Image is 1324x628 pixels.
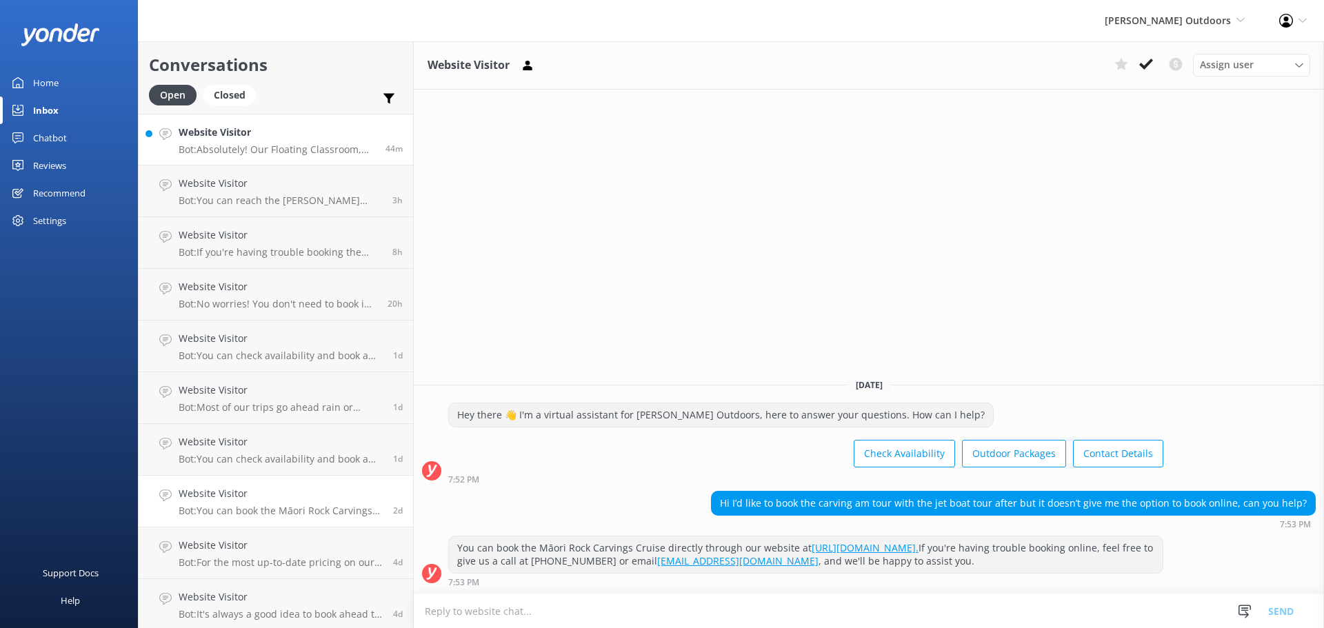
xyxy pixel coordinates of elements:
div: Reviews [33,152,66,179]
div: Hey there 👋 I'm a virtual assistant for [PERSON_NAME] Outdoors, here to answer your questions. Ho... [449,403,993,427]
div: Assign User [1193,54,1310,76]
a: Open [149,87,203,102]
h4: Website Visitor [179,279,377,294]
div: Oct 12 2025 07:53pm (UTC +13:00) Pacific/Auckland [711,519,1316,529]
h4: Website Visitor [179,589,383,605]
h4: Website Visitor [179,176,382,191]
div: Oct 12 2025 07:53pm (UTC +13:00) Pacific/Auckland [448,577,1163,587]
h4: Website Visitor [179,383,383,398]
h4: Website Visitor [179,227,382,243]
strong: 7:53 PM [448,578,479,587]
span: Oct 14 2025 04:08pm (UTC +13:00) Pacific/Auckland [388,298,403,310]
a: Website VisitorBot:No worries! You don't need to book in advance for our tours, as they don't hav... [139,269,413,321]
div: Support Docs [43,559,99,587]
a: Website VisitorBot:If you're having trouble booking the Hukafalls Jet Boat and Cruise Combo onlin... [139,217,413,269]
p: Bot: No worries! You don't need to book in advance for our tours, as they don't have a minimum nu... [179,298,377,310]
a: Website VisitorBot:For the most up-to-date pricing on our Guided Half Day Fly Fishing trips, it's... [139,527,413,579]
div: Hi I’d like to book the carving am tour with the jet boat tour after but it doesn’t give me the o... [712,492,1315,515]
span: [PERSON_NAME] Outdoors [1105,14,1231,27]
a: [URL][DOMAIN_NAME]. [812,541,919,554]
p: Bot: For the most up-to-date pricing on our Guided Half Day Fly Fishing trips, it's best to check... [179,556,383,569]
div: Oct 12 2025 07:52pm (UTC +13:00) Pacific/Auckland [448,474,1163,484]
div: Help [61,587,80,614]
span: Oct 12 2025 07:53pm (UTC +13:00) Pacific/Auckland [393,505,403,516]
a: Website VisitorBot:You can check availability and book a cruise to the Māori Rock Carvings direct... [139,424,413,476]
p: Bot: You can book the Māori Rock Carvings Cruise directly through our website at [URL][DOMAIN_NAM... [179,505,383,517]
h4: Website Visitor [179,331,383,346]
p: Bot: If you're having trouble booking the Hukafalls Jet Boat and Cruise Combo online, you can rea... [179,246,382,259]
div: Settings [33,207,66,234]
p: Bot: Most of our trips go ahead rain or shine, but if the weather's too wild and it's unsafe, we ... [179,401,383,414]
strong: 7:52 PM [448,476,479,484]
div: Closed [203,85,256,105]
div: Recommend [33,179,86,207]
span: [DATE] [847,379,891,391]
a: Website VisitorBot:Absolutely! Our Floating Classroom, [GEOGRAPHIC_DATA], is a 90-minute nature e... [139,114,413,165]
p: Bot: You can check availability and book a cruise to the Māori Rock Carvings directly through our... [179,350,383,362]
a: Website VisitorBot:Most of our trips go ahead rain or shine, but if the weather's too wild and it... [139,372,413,424]
button: Outdoor Packages [962,440,1066,467]
button: Contact Details [1073,440,1163,467]
p: Bot: You can reach the [PERSON_NAME] Outdoors team at [PHONE_NUMBER], [PHONE_NUMBER] (within [GEO... [179,194,382,207]
h4: Website Visitor [179,486,383,501]
div: Home [33,69,59,97]
div: You can book the Māori Rock Carvings Cruise directly through our website at If you're having trou... [449,536,1163,573]
span: Oct 13 2025 01:25pm (UTC +13:00) Pacific/Auckland [393,453,403,465]
span: Assign user [1200,57,1254,72]
img: yonder-white-logo.png [21,23,100,46]
a: Website VisitorBot:You can book the Māori Rock Carvings Cruise directly through our website at [U... [139,476,413,527]
span: Oct 15 2025 04:02am (UTC +13:00) Pacific/Auckland [392,246,403,258]
div: Chatbot [33,124,67,152]
h3: Website Visitor [428,57,510,74]
h2: Conversations [149,52,403,78]
a: Website VisitorBot:You can reach the [PERSON_NAME] Outdoors team at [PHONE_NUMBER], [PHONE_NUMBER... [139,165,413,217]
span: Oct 14 2025 08:18am (UTC +13:00) Pacific/Auckland [393,401,403,413]
p: Bot: You can check availability and book a cruise to the Māori Rock Carvings directly through our... [179,453,383,465]
button: Check Availability [854,440,955,467]
div: Open [149,85,197,105]
h4: Website Visitor [179,434,383,449]
div: Inbox [33,97,59,124]
a: Website VisitorBot:You can check availability and book a cruise to the Māori Rock Carvings direct... [139,321,413,372]
p: Bot: It's always a good idea to book ahead to secure your spot, especially if you're planning to ... [179,608,383,620]
h4: Website Visitor [179,538,383,553]
span: Oct 15 2025 09:28am (UTC +13:00) Pacific/Auckland [392,194,403,206]
p: Bot: Absolutely! Our Floating Classroom, [GEOGRAPHIC_DATA], is a 90-minute nature education progr... [179,143,375,156]
span: Oct 15 2025 12:03pm (UTC +13:00) Pacific/Auckland [385,143,403,154]
a: [EMAIL_ADDRESS][DOMAIN_NAME] [657,554,819,567]
a: Closed [203,87,263,102]
span: Oct 10 2025 09:59pm (UTC +13:00) Pacific/Auckland [393,556,403,568]
span: Oct 10 2025 05:56pm (UTC +13:00) Pacific/Auckland [393,608,403,620]
h4: Website Visitor [179,125,375,140]
strong: 7:53 PM [1280,520,1311,529]
span: Oct 14 2025 10:15am (UTC +13:00) Pacific/Auckland [393,350,403,361]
